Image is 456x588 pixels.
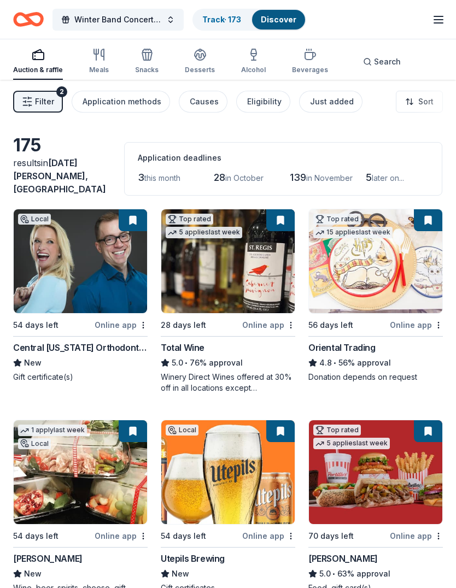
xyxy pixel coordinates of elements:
div: [PERSON_NAME] [308,552,378,565]
div: Online app [242,529,295,543]
span: in October [225,173,264,183]
span: 139 [290,172,306,183]
div: Top rated [313,214,361,225]
img: Image for Total Wine [161,209,295,313]
div: 54 days left [13,319,59,332]
div: Application deadlines [138,151,429,164]
div: Online app [95,529,148,543]
span: in [13,157,106,195]
a: Image for Oriental TradingTop rated15 applieslast week56 days leftOnline appOriental Trading4.8•5... [308,209,443,383]
span: [DATE][PERSON_NAME], [GEOGRAPHIC_DATA] [13,157,106,195]
button: Track· 173Discover [192,9,306,31]
div: Desserts [185,66,215,74]
a: Discover [261,15,296,24]
div: 76% approval [161,356,295,369]
div: 15 applies last week [313,227,393,238]
div: 54 days left [161,530,206,543]
span: • [334,358,336,367]
div: Oriental Trading [308,341,376,354]
button: Eligibility [236,91,290,113]
button: Beverages [292,44,328,80]
button: Meals [89,44,109,80]
span: 3 [138,172,144,183]
button: Auction & raffle [13,44,63,80]
span: later on... [372,173,404,183]
div: 1 apply last week [18,425,87,436]
span: Search [374,55,401,68]
button: Winter Band Concert and Online Auction [52,9,184,31]
div: results [13,156,111,196]
div: 2 [56,86,67,97]
a: Track· 173 [202,15,241,24]
button: Search [354,51,410,73]
span: New [172,567,189,580]
span: 5.0 [319,567,331,580]
div: Alcohol [241,66,266,74]
span: • [332,569,335,578]
span: this month [144,173,180,183]
span: 4.8 [319,356,332,369]
div: 56 days left [308,319,353,332]
div: 28 days left [161,319,206,332]
div: Winery Direct Wines offered at 30% off in all locations except [GEOGRAPHIC_DATA], [GEOGRAPHIC_DAT... [161,372,295,393]
div: Application methods [83,95,161,108]
button: Application methods [72,91,170,113]
div: Meals [89,66,109,74]
img: Image for Oriental Trading [309,209,442,313]
div: Utepils Brewing [161,552,225,565]
img: Image for Central Minnesota Orthodontics [14,209,147,313]
a: Image for Central Minnesota OrthodonticsLocal54 days leftOnline appCentral [US_STATE] Orthodontic... [13,209,148,383]
span: New [24,356,42,369]
div: Causes [190,95,219,108]
div: 70 days left [308,530,354,543]
div: Online app [390,529,443,543]
div: Gift certificate(s) [13,372,148,383]
div: 5 applies last week [166,227,242,238]
div: Beverages [292,66,328,74]
div: 63% approval [308,567,443,580]
span: Filter [35,95,54,108]
div: Top rated [313,425,361,436]
button: Causes [179,91,227,113]
span: 5.0 [172,356,183,369]
button: Just added [299,91,363,113]
button: Filter2 [13,91,63,113]
div: Online app [242,318,295,332]
div: Total Wine [161,341,204,354]
div: 5 applies last week [313,438,390,449]
button: Sort [396,91,443,113]
span: 5 [366,172,372,183]
div: Donation depends on request [308,372,443,383]
div: Eligibility [247,95,282,108]
span: New [24,567,42,580]
div: [PERSON_NAME] [13,552,83,565]
span: 28 [214,172,225,183]
div: Just added [310,95,354,108]
img: Image for Surdyk's [14,420,147,524]
span: Winter Band Concert and Online Auction [74,13,162,26]
a: Image for Total WineTop rated5 applieslast week28 days leftOnline appTotal Wine5.0•76% approvalWi... [161,209,295,393]
div: Snacks [135,66,159,74]
span: Sort [418,95,434,108]
div: 175 [13,134,111,156]
button: Desserts [185,44,215,80]
img: Image for Utepils Brewing [161,420,295,524]
div: Local [166,425,198,436]
div: 56% approval [308,356,443,369]
div: Auction & raffle [13,66,63,74]
div: 54 days left [13,530,59,543]
span: • [185,358,188,367]
span: in November [306,173,353,183]
div: Online app [95,318,148,332]
img: Image for Portillo's [309,420,442,524]
div: Online app [390,318,443,332]
div: Local [18,214,51,225]
div: Top rated [166,214,213,225]
a: Home [13,7,44,32]
button: Alcohol [241,44,266,80]
div: Local [18,438,51,449]
div: Central [US_STATE] Orthodontics [13,341,148,354]
button: Snacks [135,44,159,80]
